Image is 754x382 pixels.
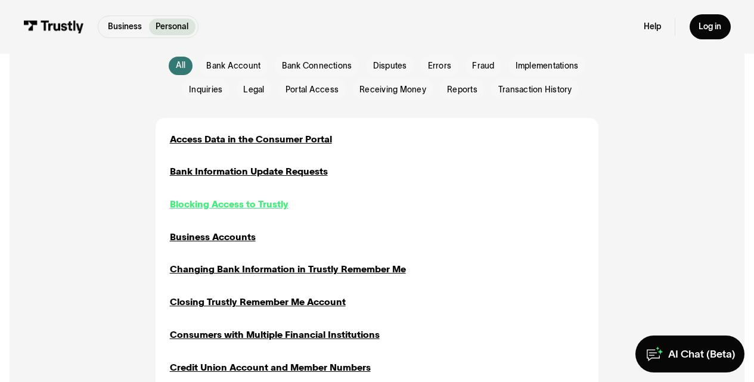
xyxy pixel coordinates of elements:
span: Inquiries [189,84,222,96]
a: Business Accounts [170,230,256,244]
div: Log in [699,21,721,32]
a: AI Chat (Beta) [635,336,744,373]
span: Portal Access [286,84,339,96]
a: Credit Union Account and Member Numbers [170,361,371,374]
a: Log in [690,14,731,39]
div: AI Chat (Beta) [668,347,736,361]
span: Reports [447,84,477,96]
div: All [176,60,186,72]
span: Fraud [472,60,494,72]
a: Consumers with Multiple Financial Institutions [170,328,380,341]
span: Bank Account [206,60,260,72]
span: Disputes [373,60,407,72]
span: Bank Connections [282,60,352,72]
a: Business [101,18,148,35]
span: Transaction History [498,84,572,96]
a: All [169,57,193,75]
a: Personal [149,18,196,35]
a: Help [644,21,661,32]
span: Receiving Money [359,84,426,96]
span: Implementations [516,60,579,72]
form: Email Form [156,55,598,100]
a: Access Data in the Consumer Portal [170,132,332,146]
span: Legal [243,84,264,96]
a: Bank Information Update Requests [170,164,328,178]
a: Blocking Access to Trustly [170,197,288,211]
img: Trustly Logo [23,20,84,33]
a: Changing Bank Information in Trustly Remember Me [170,262,406,276]
p: Personal [156,21,188,33]
p: Business [108,21,142,33]
a: Closing Trustly Remember Me Account [170,295,346,309]
span: Errors [428,60,451,72]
